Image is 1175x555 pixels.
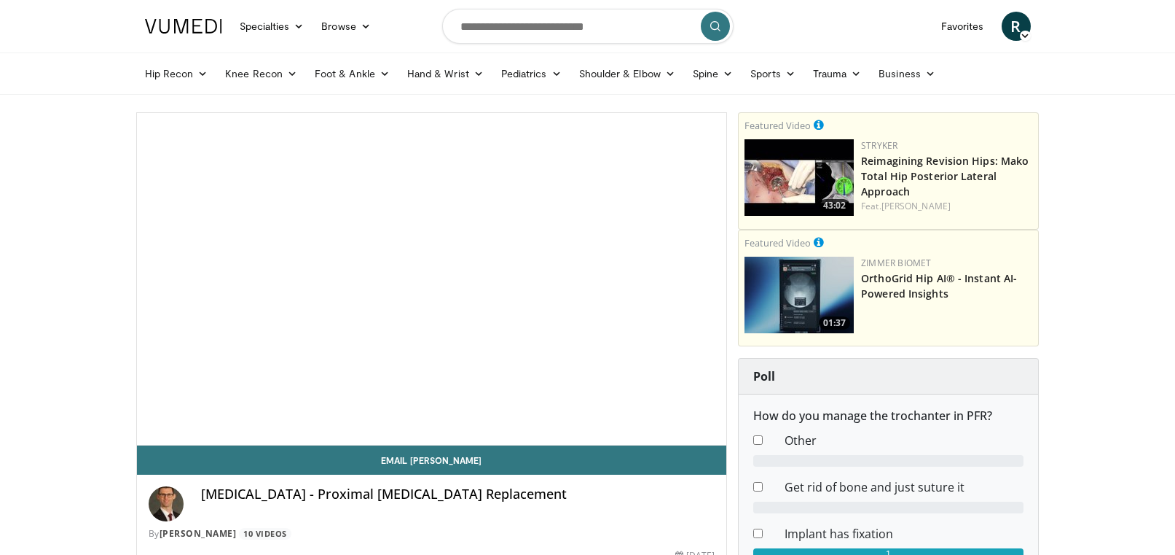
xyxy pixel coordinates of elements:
a: Favorites [932,12,993,41]
div: By [149,527,715,540]
a: [PERSON_NAME] [881,200,951,212]
a: [PERSON_NAME] [160,527,237,540]
span: 01:37 [819,317,850,330]
a: Pediatrics [492,59,570,88]
a: Zimmer Biomet [861,257,931,269]
a: Specialties [231,12,313,41]
a: Foot & Ankle [306,59,398,88]
a: R [1002,12,1031,41]
dd: Implant has fixation [774,525,1034,543]
input: Search topics, interventions [442,9,734,44]
a: Sports [742,59,804,88]
a: Reimagining Revision Hips: Mako Total Hip Posterior Lateral Approach [861,154,1029,198]
h6: How do you manage the trochanter in PFR? [753,409,1023,423]
img: 51d03d7b-a4ba-45b7-9f92-2bfbd1feacc3.150x105_q85_crop-smart_upscale.jpg [744,257,854,333]
img: 6632ea9e-2a24-47c5-a9a2-6608124666dc.150x105_q85_crop-smart_upscale.jpg [744,139,854,216]
a: Stryker [861,139,897,152]
a: 10 Videos [239,528,292,540]
a: Hand & Wrist [398,59,492,88]
small: Featured Video [744,119,811,132]
strong: Poll [753,368,775,384]
a: Browse [313,12,380,41]
dd: Other [774,432,1034,449]
a: Email [PERSON_NAME] [137,446,727,475]
a: Business [870,59,944,88]
a: 43:02 [744,139,854,216]
a: 01:37 [744,257,854,333]
video-js: Video Player [137,113,727,446]
a: Hip Recon [136,59,217,88]
a: Shoulder & Elbow [570,59,684,88]
h4: [MEDICAL_DATA] - Proximal [MEDICAL_DATA] Replacement [201,486,715,502]
a: OrthoGrid Hip AI® - Instant AI-Powered Insights [861,271,1017,300]
span: 43:02 [819,199,850,212]
a: Spine [684,59,742,88]
a: Trauma [804,59,871,88]
small: Featured Video [744,236,811,249]
img: VuMedi Logo [145,19,222,34]
dd: Get rid of bone and just suture it [774,478,1034,496]
div: Feat. [861,200,1032,213]
a: Knee Recon [216,59,306,88]
img: Avatar [149,486,184,521]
